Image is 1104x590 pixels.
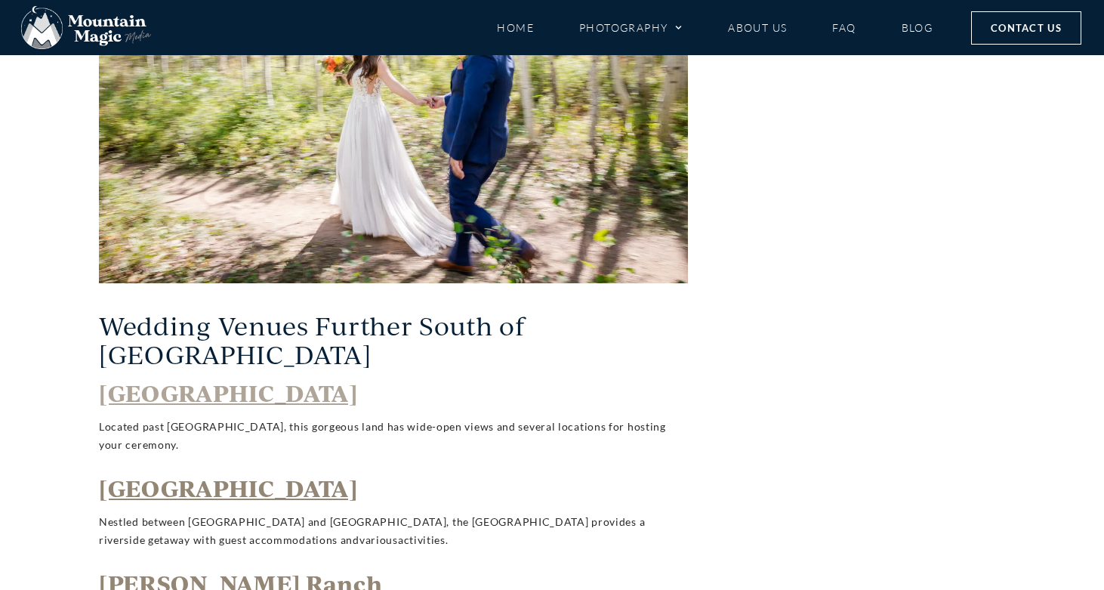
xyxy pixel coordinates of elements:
a: Home [497,14,534,41]
a: About Us [728,14,787,41]
span: Nestled between [GEOGRAPHIC_DATA] and [GEOGRAPHIC_DATA], the [GEOGRAPHIC_DATA] provides a riversi... [99,515,645,546]
span: various [359,533,398,546]
a: Blog [902,14,933,41]
img: Mountain Magic Media photography logo Crested Butte Photographer [21,6,151,50]
span: activities. [398,533,449,546]
span: Located past [GEOGRAPHIC_DATA], this gorgeous land has wide-open views and several locations for ... [99,420,666,451]
span: Contact Us [991,20,1062,36]
a: [GEOGRAPHIC_DATA] [99,473,358,503]
span: Wedding Venues Further South of [GEOGRAPHIC_DATA] [99,307,526,372]
nav: Menu [497,14,933,41]
a: Contact Us [971,11,1081,45]
a: FAQ [832,14,856,41]
a: [GEOGRAPHIC_DATA] [99,378,358,408]
a: Photography [579,14,683,41]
